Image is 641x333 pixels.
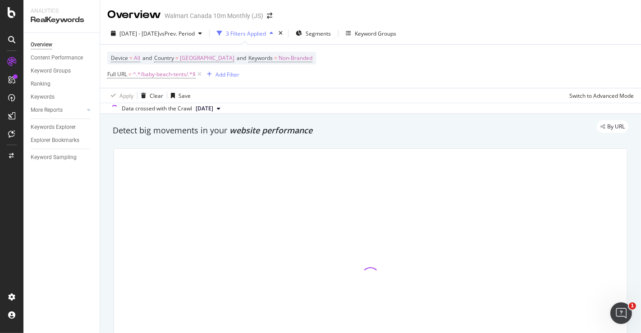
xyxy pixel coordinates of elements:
[31,105,63,115] div: More Reports
[180,52,234,64] span: [GEOGRAPHIC_DATA]
[133,68,196,81] span: ^.*/baby-beach-tents/.*$
[215,71,239,78] div: Add Filter
[279,52,312,64] span: Non-Branded
[355,30,396,37] div: Keyword Groups
[31,92,55,102] div: Keywords
[203,69,239,80] button: Add Filter
[31,40,52,50] div: Overview
[137,88,163,103] button: Clear
[31,66,93,76] a: Keyword Groups
[610,302,632,324] iframe: Intercom live chat
[107,70,127,78] span: Full URL
[107,88,133,103] button: Apply
[31,40,93,50] a: Overview
[342,26,400,41] button: Keyword Groups
[267,13,272,19] div: arrow-right-arrow-left
[292,26,334,41] button: Segments
[119,92,133,100] div: Apply
[134,52,140,64] span: All
[129,54,133,62] span: =
[31,79,93,89] a: Ranking
[274,54,277,62] span: =
[248,54,273,62] span: Keywords
[31,123,76,132] div: Keywords Explorer
[31,153,77,162] div: Keyword Sampling
[111,54,128,62] span: Device
[122,105,192,113] div: Data crossed with the Crawl
[107,7,161,23] div: Overview
[277,29,284,38] div: times
[31,66,71,76] div: Keyword Groups
[142,54,152,62] span: and
[306,30,331,37] span: Segments
[569,92,634,100] div: Switch to Advanced Mode
[629,302,636,310] span: 1
[128,70,132,78] span: =
[31,53,93,63] a: Content Performance
[31,136,79,145] div: Explorer Bookmarks
[150,92,163,100] div: Clear
[213,26,277,41] button: 3 Filters Applied
[119,30,159,37] span: [DATE] - [DATE]
[31,136,93,145] a: Explorer Bookmarks
[154,54,174,62] span: Country
[31,153,93,162] a: Keyword Sampling
[31,7,92,15] div: Analytics
[179,92,191,100] div: Save
[31,123,93,132] a: Keywords Explorer
[165,11,263,20] div: Walmart Canada 10m Monthly (JS)
[566,88,634,103] button: Switch to Advanced Mode
[226,30,266,37] div: 3 Filters Applied
[31,79,50,89] div: Ranking
[31,15,92,25] div: RealKeywords
[107,26,206,41] button: [DATE] - [DATE]vsPrev. Period
[607,124,625,129] span: By URL
[175,54,179,62] span: =
[31,105,84,115] a: More Reports
[597,120,628,133] div: legacy label
[31,92,93,102] a: Keywords
[196,105,213,113] span: 2025 Jul. 25th
[192,103,224,114] button: [DATE]
[167,88,191,103] button: Save
[159,30,195,37] span: vs Prev. Period
[237,54,246,62] span: and
[31,53,83,63] div: Content Performance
